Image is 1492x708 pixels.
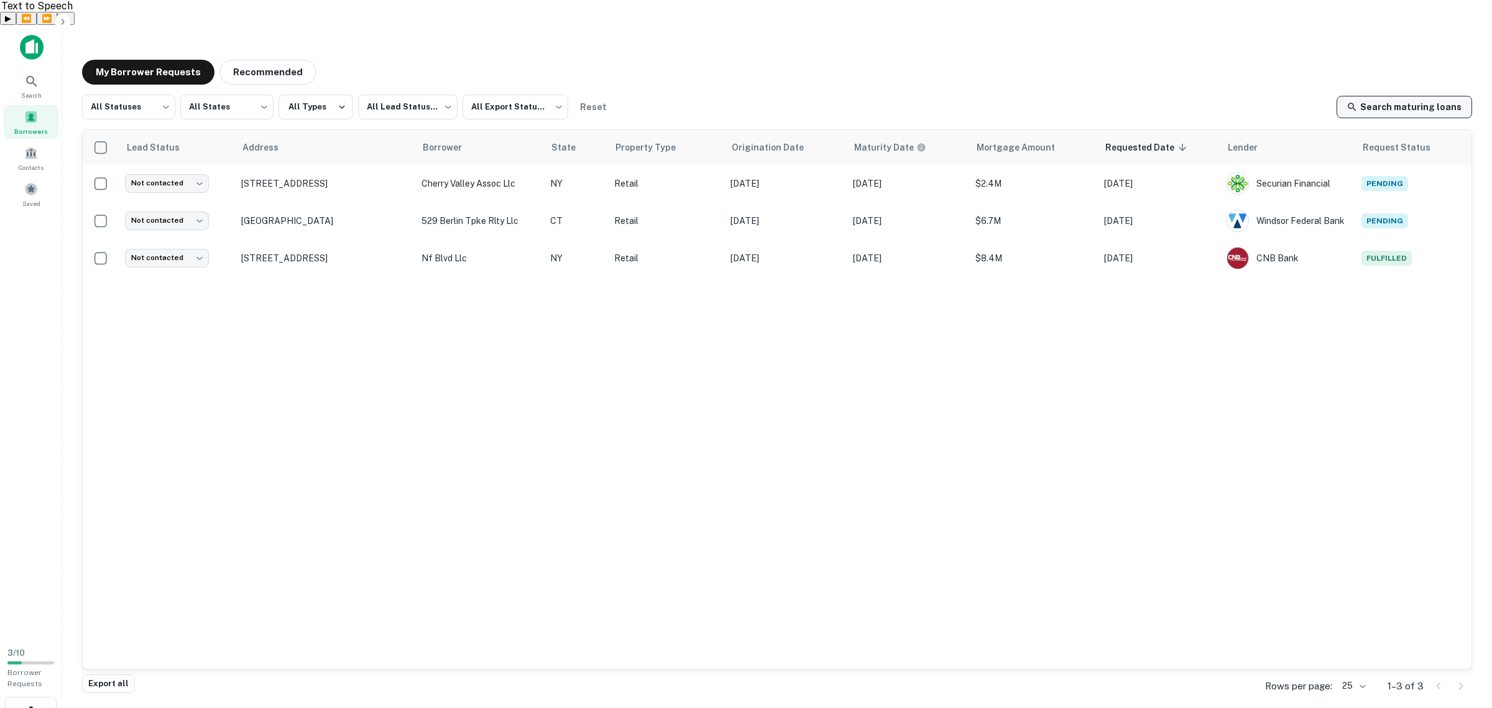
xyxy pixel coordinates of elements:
img: capitalize-icon.png [20,35,44,60]
span: Origination Date [732,140,820,155]
h6: Maturity Date [854,141,914,154]
p: Retail [614,177,718,190]
p: Retail [614,214,718,228]
span: Requested Date [1105,140,1190,155]
span: Fulfilled [1361,251,1412,266]
div: Not contacted [125,174,209,192]
div: 25 [1337,677,1368,695]
p: nf blvd llc [421,251,538,265]
button: My Borrower Requests [82,60,214,85]
p: $6.7M [975,214,1092,228]
p: [DATE] [1104,251,1214,265]
img: picture [1227,173,1248,194]
a: Contacts [4,141,58,175]
button: Settings [57,12,75,25]
span: Pending [1361,213,1408,228]
th: Property Type [608,130,724,165]
p: [DATE] [1104,177,1214,190]
span: Maturity dates displayed may be estimated. Please contact the lender for the most accurate maturi... [854,141,942,154]
img: picture [1227,248,1248,269]
div: Windsor Federal Bank [1227,210,1350,232]
img: picture [1227,210,1248,231]
p: $2.4M [975,177,1092,190]
p: Rows per page: [1265,679,1332,694]
th: Requested Date [1098,130,1220,165]
div: All Export Statuses [463,91,568,123]
span: Borrower [423,140,478,155]
button: Reset [573,95,613,119]
span: State [551,140,592,155]
span: Mortgage Amount [977,140,1071,155]
button: All Types [279,95,353,119]
div: Not contacted [125,212,209,230]
span: Search [21,90,42,100]
div: Securian Financial [1227,172,1350,195]
th: Lead Status [119,130,235,165]
iframe: Chat Widget [1430,608,1492,668]
th: State [544,130,609,165]
p: NY [550,177,602,190]
p: $8.4M [975,251,1092,265]
div: Not contacted [125,249,209,267]
p: [DATE] [853,214,963,228]
span: Request Status [1363,140,1447,155]
div: CNB Bank [1227,247,1350,269]
th: Request Status [1355,130,1471,165]
p: cherry valley assoc llc [421,177,538,190]
div: Maturity dates displayed may be estimated. Please contact the lender for the most accurate maturi... [854,141,926,154]
a: Search [4,69,58,103]
p: [DATE] [730,251,840,265]
span: Property Type [615,140,692,155]
th: Mortgage Amount [969,130,1098,165]
p: [DATE] [853,177,963,190]
p: [DATE] [730,177,840,190]
p: 529 berlin tpke rlty llc [421,214,538,228]
span: Borrower Requests [7,668,42,688]
button: Recommended [219,60,316,85]
span: Pending [1361,176,1408,191]
th: Maturity dates displayed may be estimated. Please contact the lender for the most accurate maturi... [847,130,969,165]
p: [GEOGRAPHIC_DATA] [241,215,409,226]
p: NY [550,251,602,265]
a: Borrowers [4,105,58,139]
p: Retail [614,251,718,265]
a: Saved [4,177,58,211]
div: All Statuses [82,91,175,123]
p: [DATE] [1104,214,1214,228]
span: Contacts [19,162,44,172]
span: Address [242,140,295,155]
th: Origination Date [724,130,847,165]
p: 1–3 of 3 [1388,679,1424,694]
p: CT [550,214,602,228]
span: Lead Status [126,140,196,155]
th: Lender [1220,130,1356,165]
span: Lender [1228,140,1274,155]
span: 3 / 10 [7,648,25,658]
div: All Lead Statuses [358,91,458,123]
button: Previous [16,12,37,25]
div: All States [180,91,274,123]
th: Address [235,130,415,165]
p: [STREET_ADDRESS] [241,178,409,189]
button: Forward [37,12,57,25]
th: Borrower [415,130,544,165]
p: [DATE] [730,214,840,228]
p: [DATE] [853,251,963,265]
button: Export all [82,674,135,693]
a: Search maturing loans [1337,96,1472,118]
span: Saved [22,198,40,208]
p: [STREET_ADDRESS] [241,253,409,264]
span: Borrowers [14,126,48,136]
